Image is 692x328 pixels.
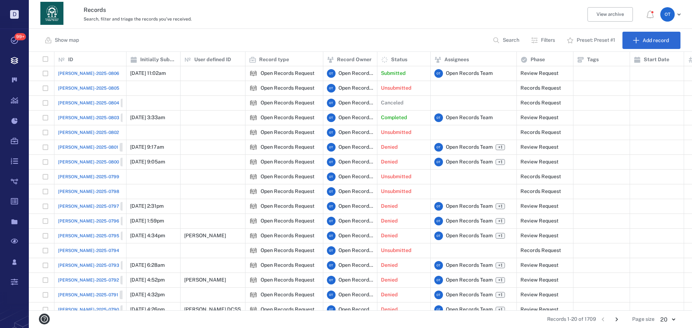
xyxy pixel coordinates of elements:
[488,32,525,49] button: Search
[130,291,165,298] p: [DATE] 4:32pm
[261,130,315,135] div: Open Records Request
[58,70,119,77] span: [PERSON_NAME]-2025-0806
[261,218,315,224] div: Open Records Request
[434,143,443,152] div: O T
[130,158,165,166] p: [DATE] 9:05am
[249,217,258,225] div: Open Records Request
[338,129,373,136] span: Open Records Team
[381,217,398,225] p: Denied
[184,233,226,238] div: [PERSON_NAME]
[327,232,336,240] div: O T
[541,37,555,44] p: Filters
[587,56,599,63] p: Tags
[261,144,315,150] div: Open Records Request
[381,99,403,107] p: Canceled
[434,202,443,211] div: O T
[327,143,336,152] div: O T
[446,158,493,166] span: Open Records Team
[381,203,398,210] p: Denied
[337,56,372,63] p: Record Owner
[520,218,559,224] div: Review Request
[58,261,141,270] a: [PERSON_NAME]-2025-0793Closed
[249,99,258,107] img: icon Open Records Request
[58,277,119,283] span: [PERSON_NAME]-2025-0792
[261,292,315,297] div: Open Records Request
[58,144,118,150] span: [PERSON_NAME]-2025-0801
[249,202,258,211] img: icon Open Records Request
[58,100,119,106] span: [PERSON_NAME]-2025-0804
[381,262,398,269] p: Denied
[434,305,443,314] div: O T
[249,276,258,284] div: Open Records Request
[338,173,373,180] span: Open Records Team
[660,7,683,22] button: OT
[130,203,164,210] p: [DATE] 2:31pm
[249,246,258,255] div: Open Records Request
[434,158,443,166] div: O T
[611,314,622,325] button: Go to next page
[58,305,140,314] a: [PERSON_NAME]-2025-0790Closed
[520,233,559,238] div: Review Request
[130,306,165,313] p: [DATE] 4:26pm
[130,232,165,239] p: [DATE] 4:34pm
[261,100,315,105] div: Open Records Request
[596,314,624,325] nav: pagination navigation
[249,69,258,78] div: Open Records Request
[496,159,505,165] span: +1
[446,144,493,151] span: Open Records Team
[446,306,493,313] span: Open Records Team
[338,158,373,166] span: Open Records Team
[249,99,258,107] div: Open Records Request
[381,173,411,180] p: Unsubmitted
[249,291,258,299] img: icon Open Records Request
[622,32,680,49] button: Add record
[122,277,139,283] span: Closed
[249,172,258,181] img: icon Open Records Request
[259,56,289,63] p: Record type
[184,277,226,283] div: [PERSON_NAME]
[444,56,469,63] p: Assignees
[327,202,336,211] div: O T
[10,10,19,19] p: D
[644,56,669,63] p: Start Date
[520,292,559,297] div: Review Request
[496,307,505,313] span: +1
[58,159,119,165] span: [PERSON_NAME]-2025-0800
[327,291,336,299] div: O T
[338,291,373,298] span: Open Records Team
[520,144,559,150] div: Review Request
[261,277,315,283] div: Open Records Request
[55,37,79,44] p: Show map
[58,99,141,107] a: [PERSON_NAME]-2025-0804Closed
[497,292,504,298] span: +1
[58,233,119,239] span: [PERSON_NAME]-2025-0795
[58,188,119,195] a: [PERSON_NAME]-2025-0798
[547,316,596,323] span: Records 1-20 of 1709
[496,203,505,209] span: +1
[327,276,336,284] div: O T
[249,232,258,240] div: Open Records Request
[632,316,655,323] span: Page size
[520,307,559,312] div: Review Request
[660,7,675,22] div: O T
[520,130,561,135] div: Records Request
[496,292,505,298] span: +1
[381,144,398,151] p: Denied
[58,129,119,136] span: [PERSON_NAME]-2025-0802
[122,100,139,106] span: Closed
[40,2,63,27] a: Go home
[58,114,119,121] span: [PERSON_NAME]-2025-0803
[261,159,315,165] div: Open Records Request
[497,307,504,313] span: +1
[446,114,493,121] span: Open Records Team
[338,217,373,225] span: Open Records Team
[261,174,315,179] div: Open Records Request
[40,32,85,49] button: Show map
[68,56,73,63] p: ID
[327,246,336,255] div: O T
[338,114,373,121] span: Open Records Team
[122,262,139,269] span: Closed
[249,84,258,93] img: icon Open Records Request
[497,218,504,224] span: +1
